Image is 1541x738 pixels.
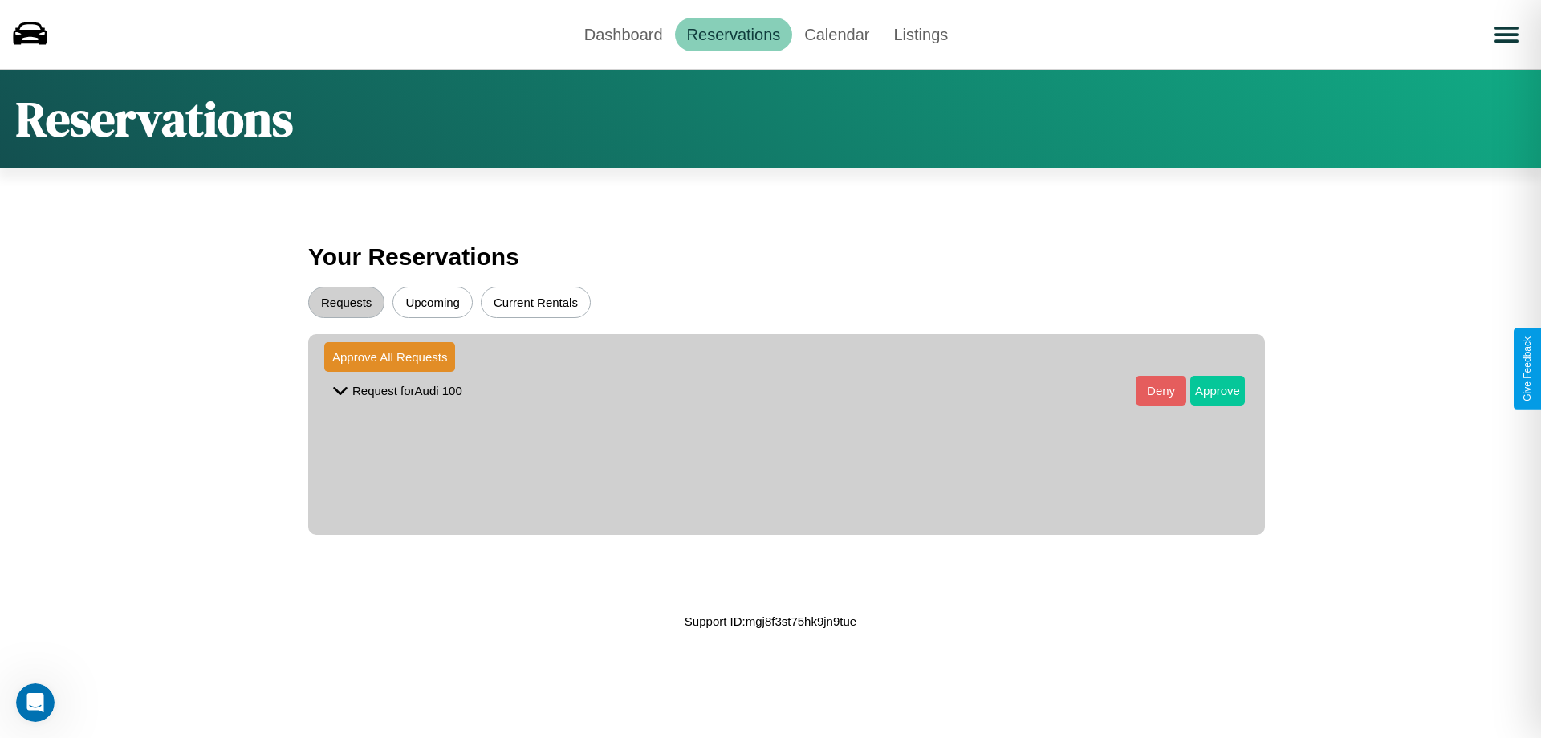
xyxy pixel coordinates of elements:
p: Request for Audi 100 [352,380,462,402]
a: Listings [881,18,960,51]
div: Give Feedback [1522,336,1533,402]
a: Reservations [675,18,793,51]
iframe: Intercom live chat [16,683,55,722]
button: Deny [1136,376,1186,406]
button: Approve All Requests [324,342,455,372]
button: Approve [1190,376,1245,406]
a: Dashboard [572,18,675,51]
button: Requests [308,287,384,318]
p: Support ID: mgj8f3st75hk9jn9tue [685,610,856,632]
button: Upcoming [392,287,473,318]
h1: Reservations [16,86,293,152]
button: Current Rentals [481,287,591,318]
a: Calendar [792,18,881,51]
button: Open menu [1484,12,1529,57]
h3: Your Reservations [308,235,1233,279]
